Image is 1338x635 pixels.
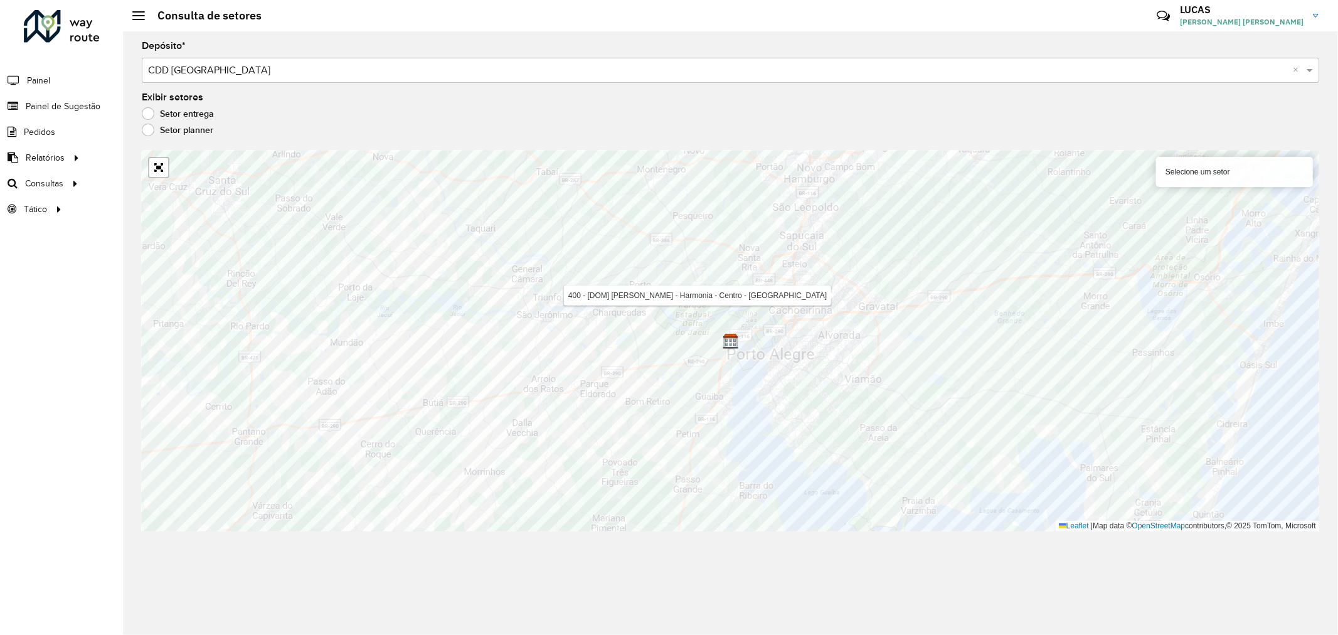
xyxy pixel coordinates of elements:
[24,203,47,216] span: Tático
[149,158,168,177] a: Abrir mapa em tela cheia
[1056,521,1319,531] div: Map data © contributors,© 2025 TomTom, Microsoft
[1059,521,1089,530] a: Leaflet
[1091,521,1093,530] span: |
[1180,16,1303,28] span: [PERSON_NAME] [PERSON_NAME]
[1132,521,1186,530] a: OpenStreetMap
[24,125,55,139] span: Pedidos
[26,151,65,164] span: Relatórios
[142,90,203,105] label: Exibir setores
[142,38,186,53] label: Depósito
[1150,3,1177,29] a: Contato Rápido
[142,107,214,120] label: Setor entrega
[145,9,262,23] h2: Consulta de setores
[27,74,50,87] span: Painel
[26,100,100,113] span: Painel de Sugestão
[25,177,63,190] span: Consultas
[142,124,213,136] label: Setor planner
[1156,157,1313,187] div: Selecione um setor
[1180,4,1303,16] h3: LUCAS
[1293,63,1303,78] span: Clear all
